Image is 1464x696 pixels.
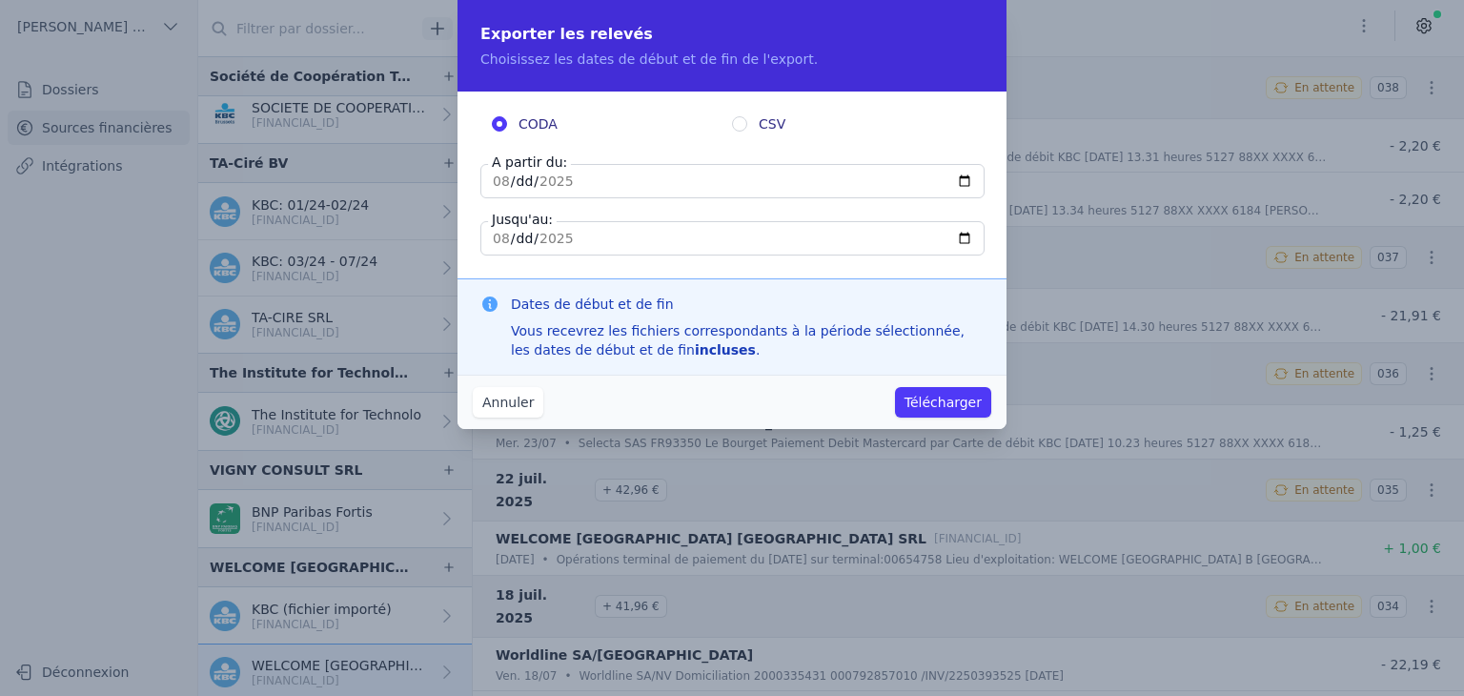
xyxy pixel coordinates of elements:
[488,210,557,229] label: Jusqu'au:
[492,114,732,133] label: CODA
[511,321,984,359] div: Vous recevrez les fichiers correspondants à la période sélectionnée, les dates de début et de fin .
[473,387,543,418] button: Annuler
[511,295,984,314] h3: Dates de début et de fin
[518,114,558,133] span: CODA
[695,342,756,358] strong: incluses
[492,116,507,132] input: CODA
[480,23,984,46] h2: Exporter les relevés
[1284,49,1387,75] button: Renommer
[732,116,747,132] input: CSV
[732,114,972,133] label: CSV
[895,387,991,418] button: Télécharger
[488,153,571,172] label: A partir du:
[759,114,785,133] span: CSV
[480,50,984,69] p: Choisissez les dates de début et de fin de l'export.
[1284,101,1387,127] button: Supprimer
[1284,75,1387,102] button: Exporter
